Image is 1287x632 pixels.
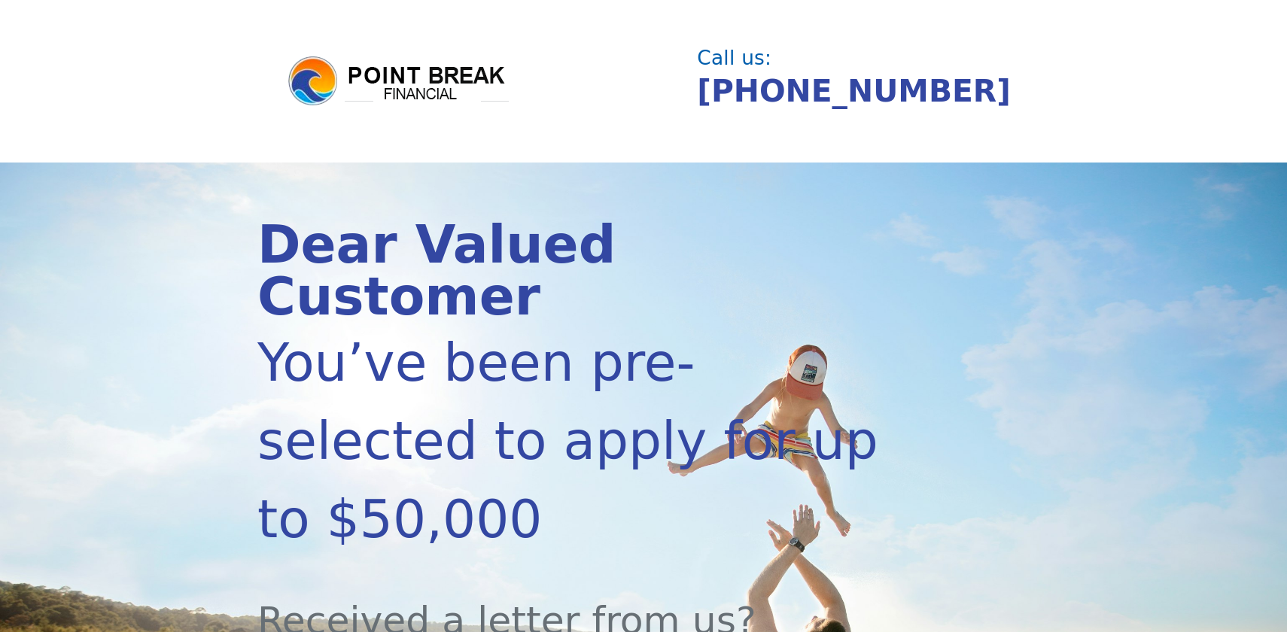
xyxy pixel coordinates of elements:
[257,219,914,324] div: Dear Valued Customer
[697,73,1011,109] a: [PHONE_NUMBER]
[257,324,914,558] div: You’ve been pre-selected to apply for up to $50,000
[697,48,1019,68] div: Call us:
[286,54,512,108] img: logo.png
